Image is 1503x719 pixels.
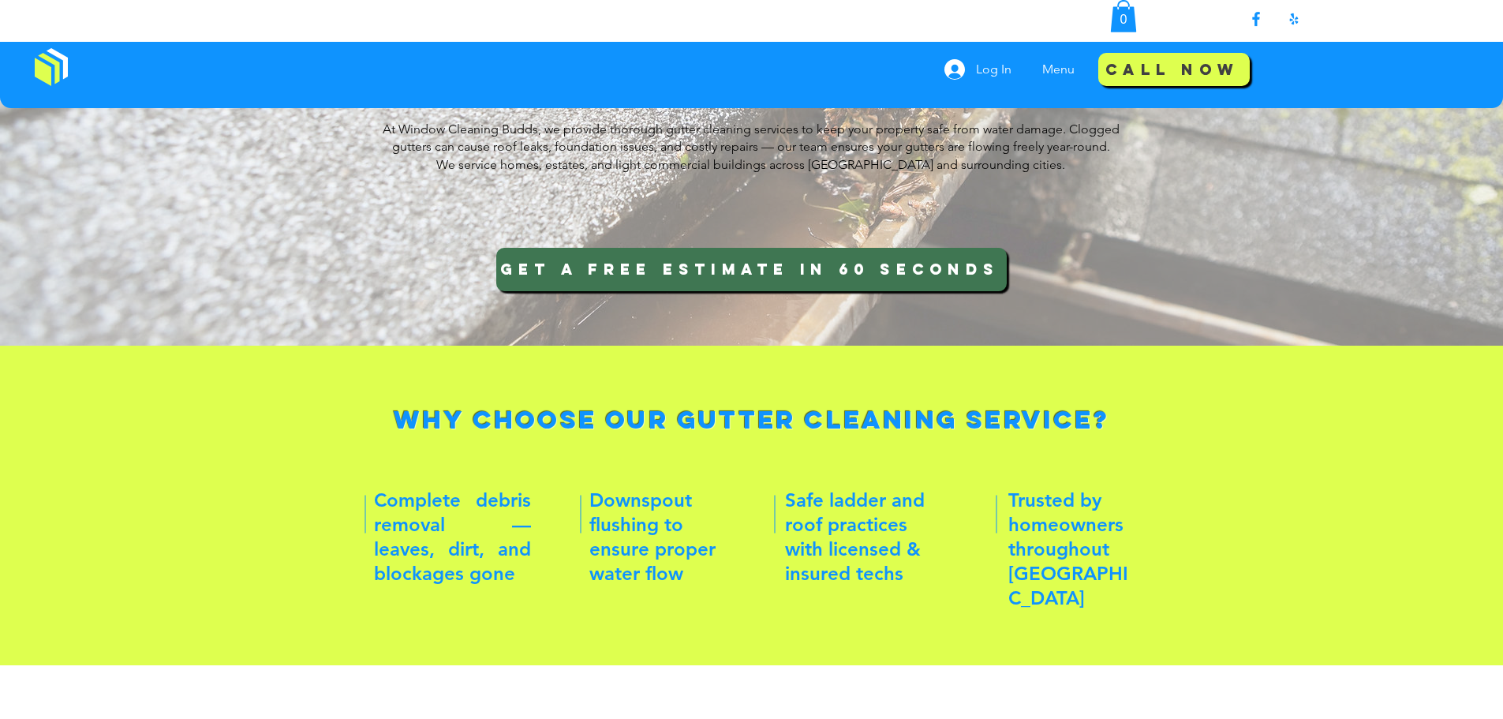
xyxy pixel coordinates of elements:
span: Why Choose Our Gutter Cleaning Service? [394,404,1109,436]
span: At Window Cleaning Budds, we provide thorough gutter cleaning services to keep your property safe... [383,122,1120,154]
a: GET A FREE ESTIMATE IN 60 SECONDS [496,238,1007,300]
span: Trusted by homeowners throughout [GEOGRAPHIC_DATA] [1008,489,1128,610]
button: Log In [933,54,1023,84]
iframe: Wix Chat [1211,222,1503,719]
img: Yelp! [1284,9,1303,28]
text: 0 [1120,12,1127,26]
a: Call Now [1098,50,1250,88]
span: Call Now [1105,58,1239,81]
span: We service homes, estates, and light commercial buildings across [GEOGRAPHIC_DATA] and surroundin... [436,157,1065,172]
span: Downspout flushing to ensure proper water flow [589,489,716,586]
img: Window Cleaning Budds, Affordable window cleaning services near me in Los Angeles [35,48,68,86]
ul: Social Bar [1247,9,1303,28]
span: Complete debris removal — leaves, dirt, and blockages gone [374,489,531,586]
nav: Site [1030,50,1091,89]
div: Menu [1030,50,1091,89]
img: Facebook [1247,9,1266,28]
span: Safe ladder and roof practices with licensed & insured techs [785,489,925,586]
span: GET A FREE ESTIMATE IN 60 SECONDS [500,251,999,287]
span: Log In [970,61,1017,78]
p: Menu [1034,50,1082,89]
